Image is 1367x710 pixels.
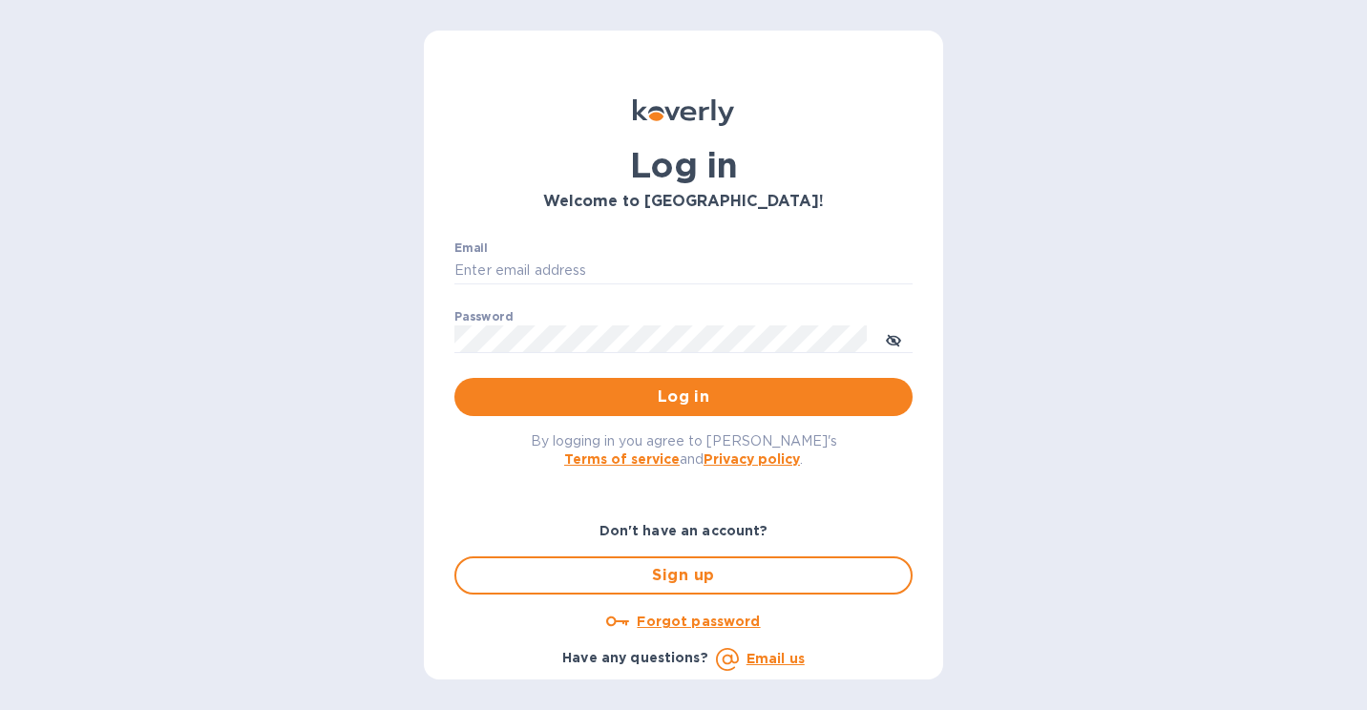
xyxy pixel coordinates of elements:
[562,650,708,665] b: Have any questions?
[454,145,913,185] h1: Log in
[599,523,768,538] b: Don't have an account?
[747,651,805,666] a: Email us
[564,451,680,467] a: Terms of service
[454,242,488,254] label: Email
[472,564,895,587] span: Sign up
[454,556,913,595] button: Sign up
[454,378,913,416] button: Log in
[454,257,913,285] input: Enter email address
[454,311,513,323] label: Password
[531,433,837,467] span: By logging in you agree to [PERSON_NAME]'s and .
[470,386,897,408] span: Log in
[454,193,913,211] h3: Welcome to [GEOGRAPHIC_DATA]!
[874,320,913,358] button: toggle password visibility
[704,451,800,467] a: Privacy policy
[637,614,760,629] u: Forgot password
[633,99,734,126] img: Koverly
